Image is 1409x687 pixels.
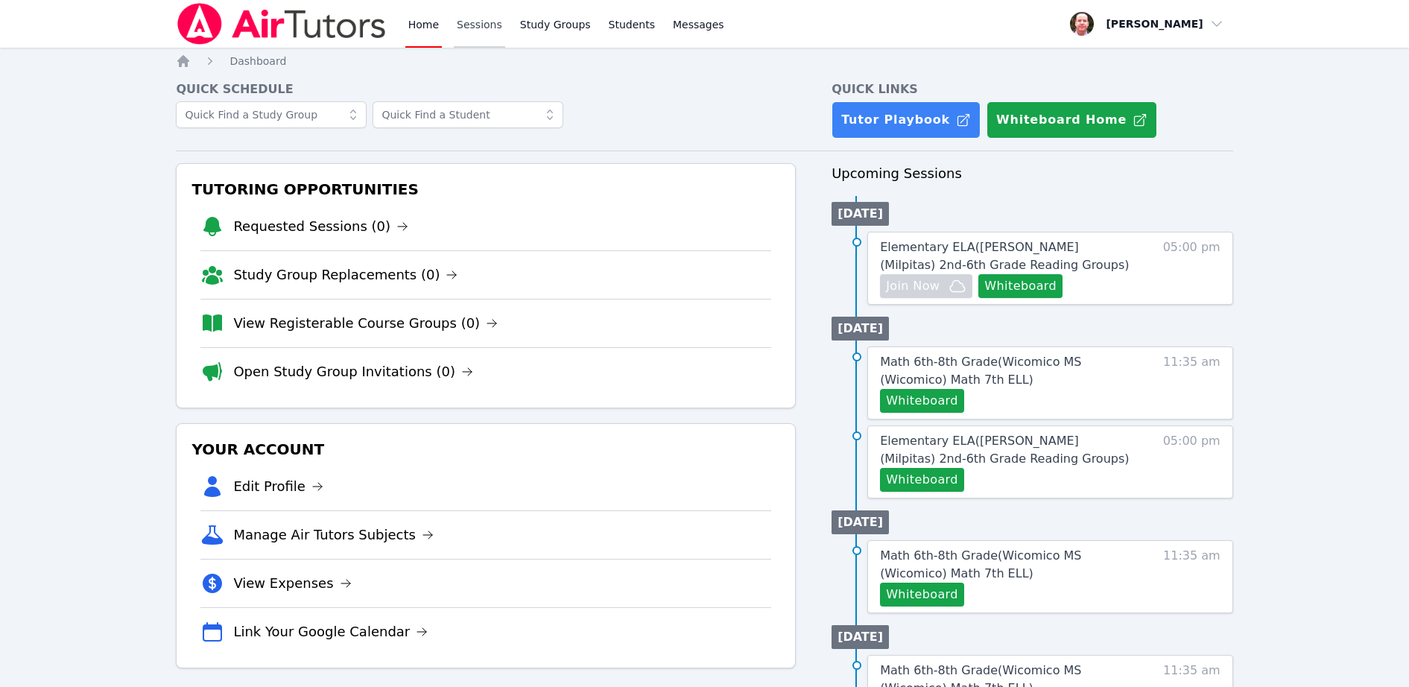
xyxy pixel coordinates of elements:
[832,80,1233,98] h4: Quick Links
[1163,353,1220,413] span: 11:35 am
[880,355,1081,387] span: Math 6th-8th Grade ( Wicomico MS (Wicomico) Math 7th ELL )
[880,240,1129,272] span: Elementary ELA ( [PERSON_NAME] (Milpitas) 2nd-6th Grade Reading Groups )
[880,548,1081,580] span: Math 6th-8th Grade ( Wicomico MS (Wicomico) Math 7th ELL )
[233,361,473,382] a: Open Study Group Invitations (0)
[1163,547,1220,607] span: 11:35 am
[880,434,1129,466] span: Elementary ELA ( [PERSON_NAME] (Milpitas) 2nd-6th Grade Reading Groups )
[880,583,964,607] button: Whiteboard
[1163,238,1220,298] span: 05:00 pm
[832,101,981,139] a: Tutor Playbook
[880,432,1135,468] a: Elementary ELA([PERSON_NAME] (Milpitas) 2nd-6th Grade Reading Groups)
[987,101,1157,139] button: Whiteboard Home
[176,54,1232,69] nav: Breadcrumb
[880,547,1135,583] a: Math 6th-8th Grade(Wicomico MS (Wicomico) Math 7th ELL)
[233,621,428,642] a: Link Your Google Calendar
[1163,432,1220,492] span: 05:00 pm
[176,80,796,98] h4: Quick Schedule
[880,468,964,492] button: Whiteboard
[233,313,498,334] a: View Registerable Course Groups (0)
[832,163,1233,184] h3: Upcoming Sessions
[229,54,286,69] a: Dashboard
[233,216,408,237] a: Requested Sessions (0)
[233,476,323,497] a: Edit Profile
[832,202,889,226] li: [DATE]
[233,265,457,285] a: Study Group Replacements (0)
[832,625,889,649] li: [DATE]
[886,277,940,295] span: Join Now
[233,525,434,545] a: Manage Air Tutors Subjects
[880,238,1135,274] a: Elementary ELA([PERSON_NAME] (Milpitas) 2nd-6th Grade Reading Groups)
[978,274,1063,298] button: Whiteboard
[880,353,1135,389] a: Math 6th-8th Grade(Wicomico MS (Wicomico) Math 7th ELL)
[176,3,387,45] img: Air Tutors
[832,510,889,534] li: [DATE]
[673,17,724,32] span: Messages
[229,55,286,67] span: Dashboard
[880,389,964,413] button: Whiteboard
[832,317,889,341] li: [DATE]
[880,274,972,298] button: Join Now
[373,101,563,128] input: Quick Find a Student
[176,101,367,128] input: Quick Find a Study Group
[233,573,351,594] a: View Expenses
[189,436,783,463] h3: Your Account
[189,176,783,203] h3: Tutoring Opportunities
